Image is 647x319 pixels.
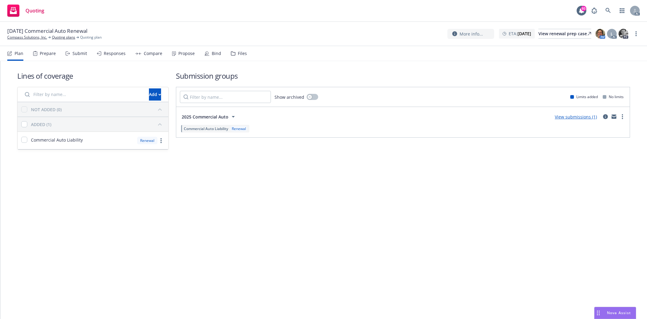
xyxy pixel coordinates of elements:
[180,91,271,103] input: Filter by name...
[52,35,75,40] a: Quoting plans
[538,29,591,38] div: View renewal prep case
[137,137,157,144] div: Renewal
[182,114,228,120] span: 2025 Commercial Auto
[595,29,605,39] img: photo
[602,113,609,120] a: circleInformation
[31,105,165,114] button: NOT ADDED (0)
[588,5,600,17] a: Report a Bug
[618,29,628,39] img: photo
[581,6,586,11] div: 93
[149,89,161,100] div: Add
[538,29,591,39] a: View renewal prep case
[212,51,221,56] div: Bind
[602,5,614,17] a: Search
[460,31,483,37] span: More info...
[594,307,636,319] button: Nova Assist
[610,113,618,120] a: mail
[5,2,47,19] a: Quoting
[176,71,630,81] h1: Submission groups
[607,310,631,315] span: Nova Assist
[149,88,161,101] button: Add
[570,94,598,99] div: Limits added
[231,126,247,131] div: Renewal
[555,114,597,120] a: View submissions (1)
[31,119,165,129] button: ADDED (1)
[180,111,239,123] button: 2025 Commercial Auto
[31,137,83,143] span: Commercial Auto Liability
[517,31,531,36] strong: [DATE]
[104,51,126,56] div: Responses
[157,137,165,144] a: more
[595,307,602,319] div: Drag to move
[15,51,23,56] div: Plan
[238,51,247,56] div: Files
[619,113,626,120] a: more
[184,126,228,131] span: Commercial Auto Liability
[72,51,87,56] div: Submit
[509,30,531,37] span: ETA :
[31,121,51,128] div: ADDED (1)
[275,94,304,100] span: Show archived
[616,5,628,17] a: Switch app
[144,51,162,56] div: Compare
[17,71,169,81] h1: Lines of coverage
[80,35,102,40] span: Quoting plan
[31,106,62,113] div: NOT ADDED (0)
[7,27,87,35] span: [DATE] Commercial Auto Renewal
[21,88,145,101] input: Filter by name...
[603,94,624,99] div: No limits
[447,29,494,39] button: More info...
[178,51,195,56] div: Propose
[632,30,640,37] a: more
[611,31,613,37] span: L
[7,35,47,40] a: Compass Solutions, Inc.
[40,51,56,56] div: Prepare
[25,8,44,13] span: Quoting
